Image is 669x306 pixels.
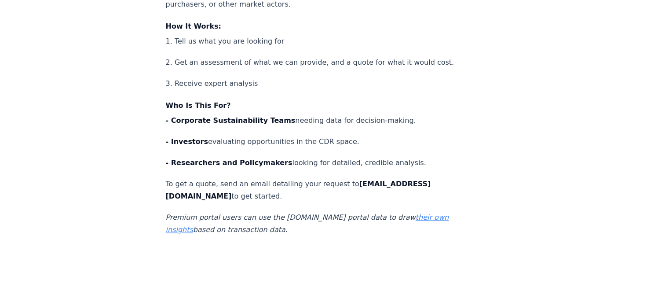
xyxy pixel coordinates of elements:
[166,159,292,167] strong: - Researchers and Policymakers
[166,178,457,203] p: To get a quote, send an email detailing your request to to get started.
[166,114,457,127] p: needing data for decision-making.
[166,157,457,169] p: looking for detailed, credible analysis.
[166,77,457,90] p: 3. Receive expert analysis
[166,213,449,234] em: Premium portal users can use the [DOMAIN_NAME] portal data to draw based on transaction data.
[166,101,231,110] strong: Who Is This For?
[166,35,457,48] p: 1. Tell us what you are looking for
[166,137,208,146] strong: - Investors
[166,22,221,30] strong: How It Works:
[166,116,296,125] strong: - Corporate Sustainability Teams
[166,136,457,148] p: evaluating opportunities in the CDR space.
[166,56,457,69] p: 2. Get an assessment of what we can provide, and a quote for what it would cost.
[166,213,449,234] a: their own insights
